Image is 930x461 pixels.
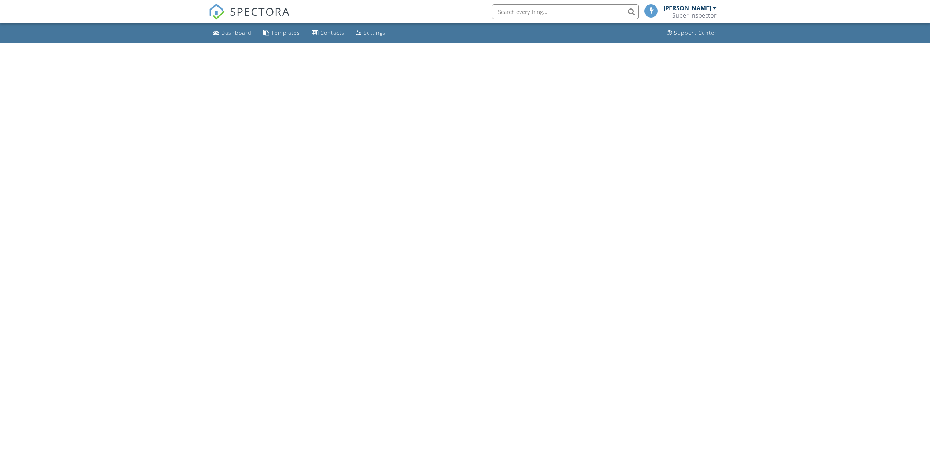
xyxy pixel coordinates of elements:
[364,29,386,36] div: Settings
[309,26,347,40] a: Contacts
[209,4,225,20] img: The Best Home Inspection Software - Spectora
[353,26,388,40] a: Settings
[664,26,720,40] a: Support Center
[260,26,303,40] a: Templates
[210,26,254,40] a: Dashboard
[663,4,711,12] div: [PERSON_NAME]
[492,4,639,19] input: Search everything...
[221,29,252,36] div: Dashboard
[209,10,290,25] a: SPECTORA
[674,29,717,36] div: Support Center
[230,4,290,19] span: SPECTORA
[271,29,300,36] div: Templates
[672,12,717,19] div: Super Inspector
[320,29,345,36] div: Contacts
